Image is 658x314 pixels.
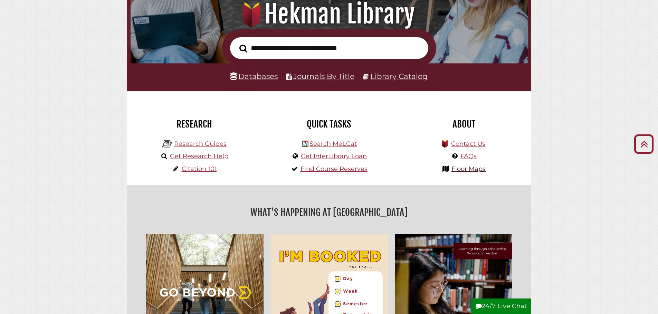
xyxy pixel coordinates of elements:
[631,138,656,150] a: Back to Top
[460,152,477,160] a: FAQs
[174,140,227,148] a: Research Guides
[402,118,526,130] h2: About
[162,139,172,149] img: Hekman Library Logo
[230,72,278,81] a: Databases
[170,152,228,160] a: Get Research Help
[236,42,251,55] button: Search
[451,165,486,173] a: Floor Maps
[370,72,428,81] a: Library Catalog
[302,141,308,147] img: Hekman Library Logo
[293,72,354,81] a: Journals By Title
[309,140,357,148] a: Search MeLCat
[182,165,217,173] a: Citation 101
[132,118,257,130] h2: Research
[301,165,368,173] a: Find Course Reserves
[451,140,485,148] a: Contact Us
[301,152,367,160] a: Get InterLibrary Loan
[132,204,526,220] h2: What's Happening at [GEOGRAPHIC_DATA]
[239,44,247,53] i: Search
[267,118,391,130] h2: Quick Tasks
